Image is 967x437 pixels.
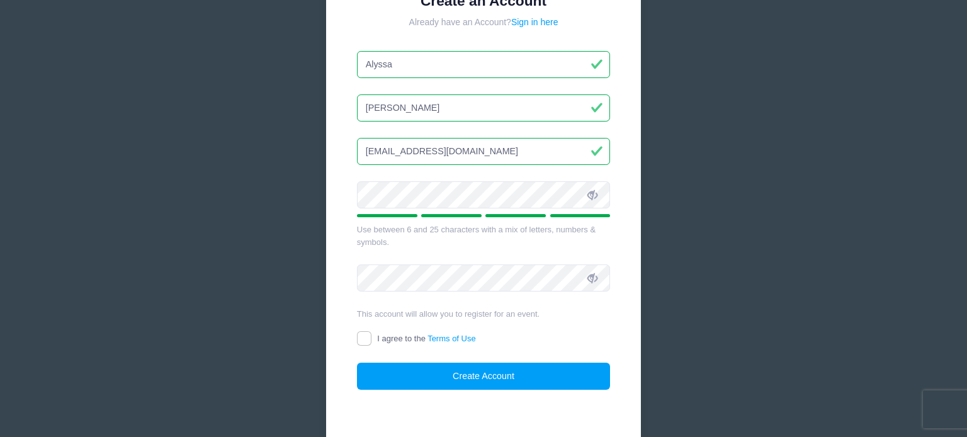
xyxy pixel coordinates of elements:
[357,138,611,165] input: Email
[357,363,611,390] button: Create Account
[377,334,475,343] span: I agree to the
[357,331,371,346] input: I agree to theTerms of Use
[427,334,476,343] a: Terms of Use
[357,308,611,321] div: This account will allow you to register for an event.
[511,17,558,27] a: Sign in here
[357,51,611,78] input: First Name
[357,224,611,248] div: Use between 6 and 25 characters with a mix of letters, numbers & symbols.
[357,94,611,122] input: Last Name
[357,16,611,29] div: Already have an Account?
